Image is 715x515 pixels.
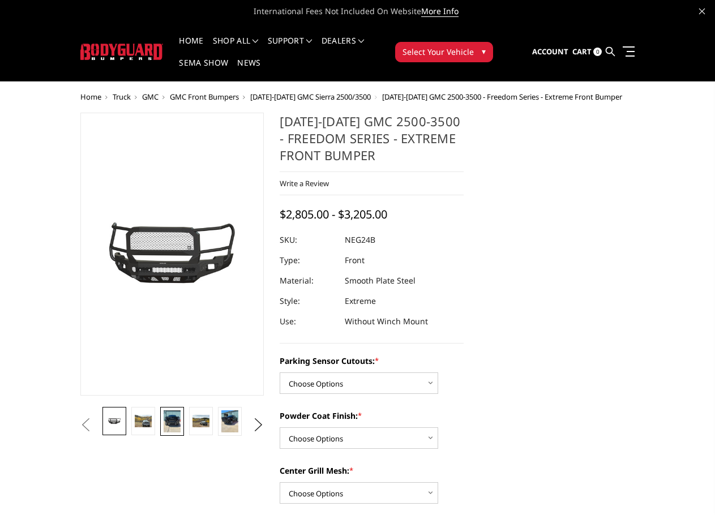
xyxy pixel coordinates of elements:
[345,311,428,332] dd: Without Winch Mount
[395,42,493,62] button: Select Your Vehicle
[280,410,464,422] label: Powder Coat Finish:
[345,291,376,311] dd: Extreme
[268,37,312,59] a: Support
[280,250,336,271] dt: Type:
[658,461,715,515] iframe: Chat Widget
[113,92,131,102] a: Truck
[572,46,592,57] span: Cart
[421,6,459,17] a: More Info
[221,410,238,432] img: 2024-2025 GMC 2500-3500 - Freedom Series - Extreme Front Bumper
[345,250,365,271] dd: Front
[135,415,151,427] img: 2024-2025 GMC 2500-3500 - Freedom Series - Extreme Front Bumper
[179,59,228,81] a: SEMA Show
[179,37,203,59] a: Home
[250,417,267,434] button: Next
[345,271,416,291] dd: Smooth Plate Steel
[532,37,568,67] a: Account
[80,44,164,60] img: BODYGUARD BUMPERS
[142,92,159,102] a: GMC
[170,92,239,102] a: GMC Front Bumpers
[280,355,464,367] label: Parking Sensor Cutouts:
[322,37,365,59] a: Dealers
[164,410,180,432] img: 2024-2025 GMC 2500-3500 - Freedom Series - Extreme Front Bumper
[403,46,474,58] span: Select Your Vehicle
[237,59,260,81] a: News
[280,465,464,477] label: Center Grill Mesh:
[80,92,101,102] a: Home
[280,311,336,332] dt: Use:
[280,291,336,311] dt: Style:
[382,92,622,102] span: [DATE]-[DATE] GMC 2500-3500 - Freedom Series - Extreme Front Bumper
[593,48,602,56] span: 0
[192,415,209,427] img: 2024-2025 GMC 2500-3500 - Freedom Series - Extreme Front Bumper
[482,45,486,57] span: ▾
[280,271,336,291] dt: Material:
[78,417,95,434] button: Previous
[213,37,259,59] a: shop all
[280,178,329,188] a: Write a Review
[280,207,387,222] span: $2,805.00 - $3,205.00
[250,92,371,102] a: [DATE]-[DATE] GMC Sierra 2500/3500
[280,113,464,172] h1: [DATE]-[DATE] GMC 2500-3500 - Freedom Series - Extreme Front Bumper
[280,230,336,250] dt: SKU:
[345,230,375,250] dd: NEG24B
[80,113,264,396] a: 2024-2025 GMC 2500-3500 - Freedom Series - Extreme Front Bumper
[532,46,568,57] span: Account
[572,37,602,67] a: Cart 0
